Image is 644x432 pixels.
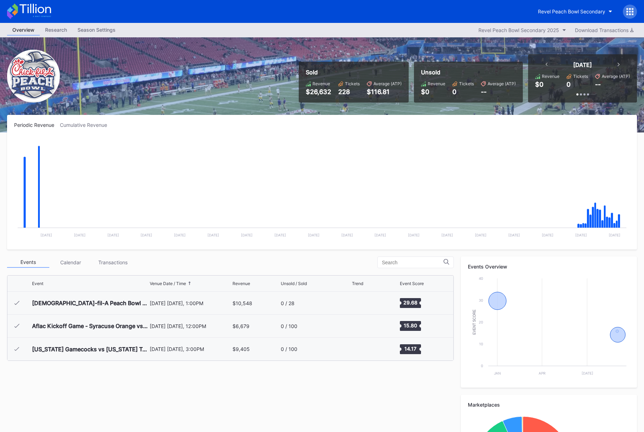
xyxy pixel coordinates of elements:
div: Marketplaces [468,402,630,408]
div: $0 [421,88,445,95]
div: Average (ATP) [373,81,402,86]
div: Unsold [421,69,516,76]
div: Event Score [400,281,424,286]
div: Tickets [345,81,360,86]
svg: Chart title [14,137,630,242]
div: Revenue [312,81,330,86]
div: Average (ATP) [488,81,516,86]
text: 20 [479,320,483,324]
div: Unsold / Sold [281,281,307,286]
text: Event Score [472,309,476,335]
input: Search [382,260,444,265]
div: Calendar [49,257,92,268]
text: [DATE] [107,233,119,237]
div: Revenue [233,281,250,286]
div: [DATE] [DATE], 1:00PM [150,300,231,306]
a: Season Settings [72,25,121,36]
text: [DATE] [274,233,286,237]
div: [US_STATE] Gamecocks vs [US_STATE] Tech Hokies Football [32,346,148,353]
text: 40 [479,276,483,280]
div: Average (ATP) [602,74,630,79]
div: [DATE] [573,61,592,68]
div: [DATE] [DATE], 12:00PM [150,323,231,329]
text: [DATE] [575,233,587,237]
button: Revel Peach Bowl Secondary 2025 [475,25,570,35]
text: Apr [539,371,546,375]
text: [DATE] [374,233,386,237]
img: Revel_Peach_Bowl_Secondary.png [7,50,60,103]
div: 228 [338,88,360,95]
text: [DATE] [208,233,219,237]
text: [DATE] [609,233,620,237]
div: Tickets [459,81,474,86]
text: [DATE] [441,233,453,237]
div: -- [595,81,601,88]
div: -- [481,88,516,95]
div: Events [7,257,49,268]
text: [DATE] [408,233,420,237]
text: 0 [481,364,483,368]
text: [DATE] [174,233,186,237]
div: Event [32,281,43,286]
svg: Chart title [468,275,630,381]
text: [DATE] [542,233,553,237]
div: $0 [535,81,544,88]
text: Jan [494,371,501,375]
div: Cumulative Revenue [60,122,113,128]
a: Research [40,25,72,36]
div: 0 / 28 [281,300,295,306]
div: 0 [566,81,571,88]
div: $9,405 [233,346,250,352]
text: [DATE] [582,371,593,375]
text: [DATE] [508,233,520,237]
div: 0 / 100 [281,323,297,329]
div: $116.81 [367,88,402,95]
text: [DATE] [41,233,52,237]
text: 29.68 [403,300,417,306]
text: [DATE] [475,233,487,237]
div: Revenue [542,74,559,79]
div: Season Settings [72,25,121,35]
text: [DATE] [74,233,86,237]
text: 15.80 [404,322,417,328]
text: [DATE] [141,233,152,237]
div: $26,632 [306,88,331,95]
div: Tickets [573,74,588,79]
text: 14.17 [404,345,416,351]
div: Trend [352,281,363,286]
text: [DATE] [241,233,253,237]
div: Venue Date / Time [150,281,186,286]
a: Overview [7,25,40,36]
div: Download Transactions [575,27,633,33]
text: 10 [479,342,483,346]
div: $10,548 [233,300,252,306]
svg: Chart title [352,340,373,358]
div: [DEMOGRAPHIC_DATA]-fil-A Peach Bowl - [US_STATE] Longhorns vs [US_STATE] State Sun Devils (Colleg... [32,300,148,307]
div: Aflac Kickoff Game - Syracuse Orange vs [US_STATE] Volunteers Football [32,322,148,329]
div: 0 [452,88,474,95]
div: Events Overview [468,264,630,270]
text: [DATE] [308,233,320,237]
text: [DATE] [341,233,353,237]
div: Revel Peach Bowl Secondary 2025 [478,27,559,33]
div: Transactions [92,257,134,268]
div: [DATE] [DATE], 3:00PM [150,346,231,352]
text: 30 [479,298,483,302]
div: $6,679 [233,323,249,329]
button: Revel Peach Bowl Secondary [533,5,618,18]
button: Download Transactions [571,25,637,35]
svg: Chart title [352,294,373,312]
div: 0 / 100 [281,346,297,352]
div: Revel Peach Bowl Secondary [538,8,605,14]
div: Research [40,25,72,35]
div: Sold [306,69,402,76]
svg: Chart title [352,317,373,335]
div: Periodic Revenue [14,122,60,128]
div: Revenue [428,81,445,86]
